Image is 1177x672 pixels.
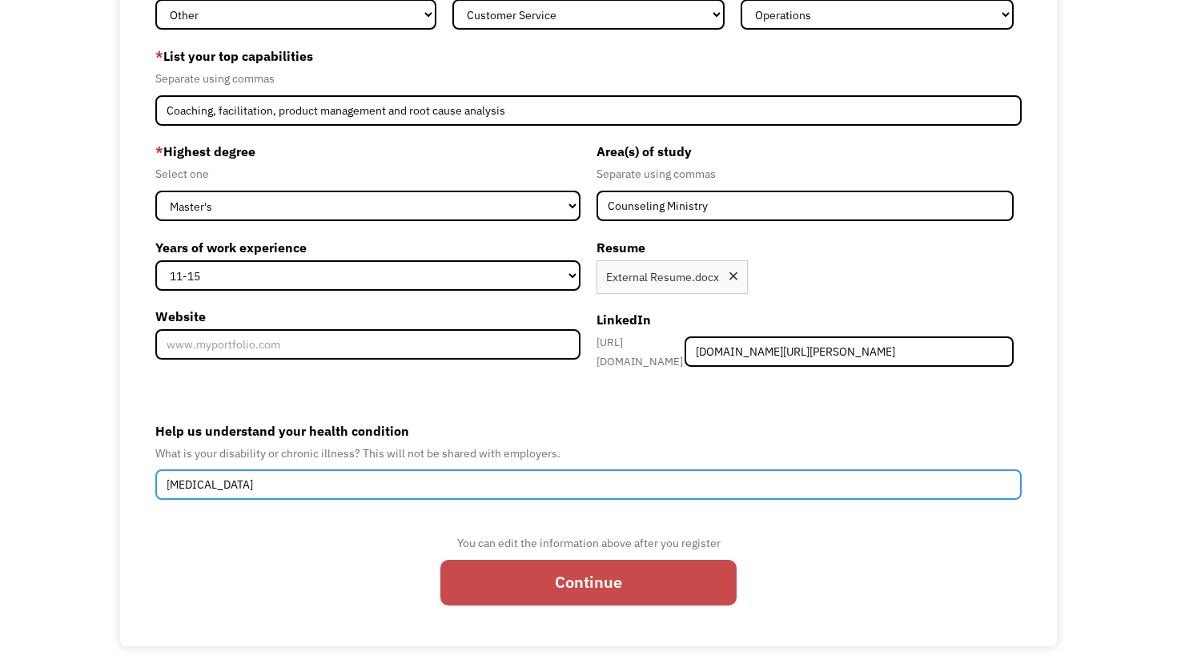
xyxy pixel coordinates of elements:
label: Help us understand your health condition [155,418,1022,444]
input: Anthropology, Education [597,191,1014,221]
input: Deafness, Depression, Diabetes [155,469,1022,500]
label: LinkedIn [597,307,1014,332]
input: Continue [440,560,737,606]
div: Separate using commas [597,164,1014,183]
div: You can edit the information above after you register [440,533,737,553]
label: Resume [597,235,1014,260]
div: External Resume.docx [606,268,719,287]
div: [URL][DOMAIN_NAME] [597,332,685,371]
input: www.myportfolio.com [155,329,580,360]
div: Remove file [727,270,740,287]
input: Videography, photography, accounting [155,95,1022,126]
label: Website [155,304,580,329]
label: Highest degree [155,139,580,164]
label: Area(s) of study [597,139,1014,164]
div: Select one [155,164,580,183]
div: What is your disability or chronic illness? This will not be shared with employers. [155,444,1022,463]
label: List your top capabilities [155,43,1022,69]
div: Separate using commas [155,69,1022,88]
label: Years of work experience [155,235,580,260]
